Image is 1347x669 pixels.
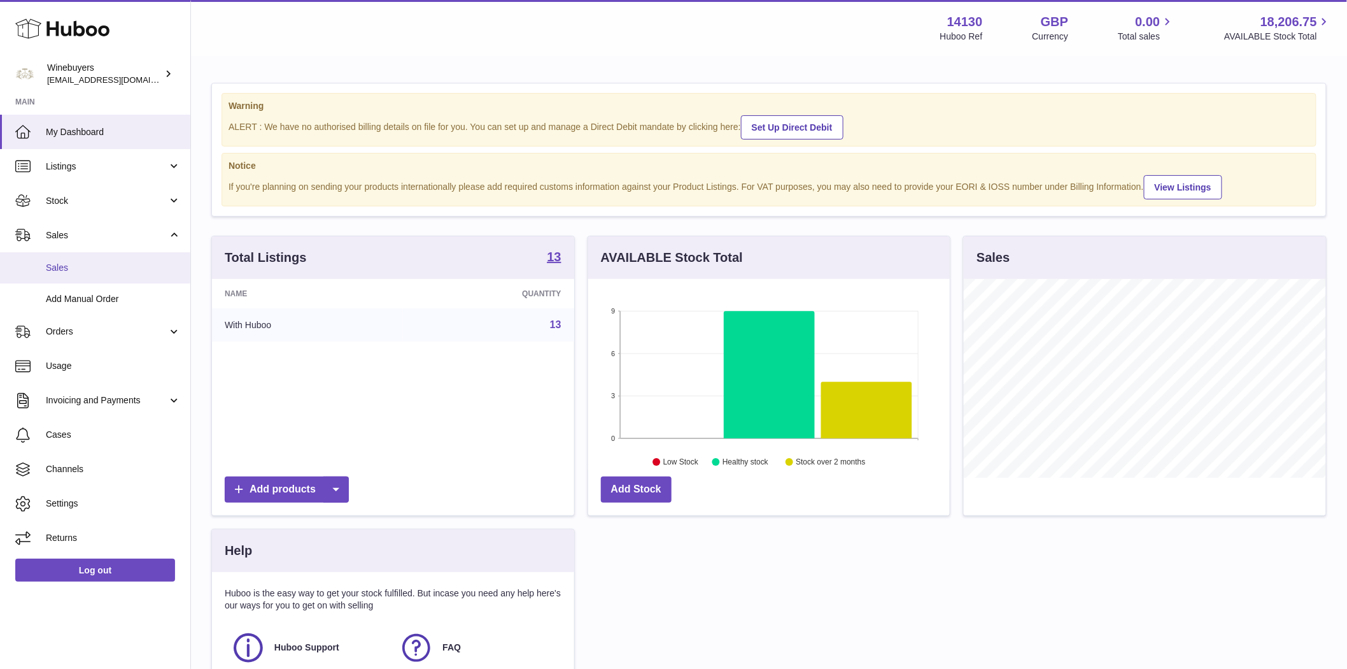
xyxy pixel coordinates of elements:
[1224,31,1332,43] span: AVAILABLE Stock Total
[212,279,403,308] th: Name
[442,642,461,654] span: FAQ
[46,532,181,544] span: Returns
[403,279,574,308] th: Quantity
[229,113,1309,140] div: ALERT : We have no authorised billing details on file for you. You can set up and manage a Direct...
[1118,13,1174,43] a: 0.00 Total sales
[47,75,187,85] span: [EMAIL_ADDRESS][DOMAIN_NAME]
[229,100,1309,112] strong: Warning
[547,250,561,263] strong: 13
[1224,13,1332,43] a: 18,206.75 AVAILABLE Stock Total
[46,394,167,406] span: Invoicing and Payments
[547,250,561,266] a: 13
[15,559,175,582] a: Log out
[1118,31,1174,43] span: Total sales
[399,631,554,665] a: FAQ
[723,458,769,467] text: Healthy stock
[229,160,1309,172] strong: Notice
[46,195,167,207] span: Stock
[46,293,181,305] span: Add Manual Order
[741,115,843,140] a: Set Up Direct Debit
[940,31,983,43] div: Huboo Ref
[1041,13,1068,31] strong: GBP
[46,262,181,274] span: Sales
[15,64,34,83] img: internalAdmin-14130@internal.huboo.com
[47,62,162,86] div: Winebuyers
[611,392,615,400] text: 3
[46,360,181,372] span: Usage
[947,13,983,31] strong: 14130
[229,173,1309,199] div: If you're planning on sending your products internationally please add required customs informati...
[611,307,615,315] text: 9
[231,631,386,665] a: Huboo Support
[225,249,307,266] h3: Total Listings
[611,350,615,357] text: 6
[46,326,167,338] span: Orders
[46,429,181,441] span: Cases
[601,249,743,266] h3: AVAILABLE Stock Total
[1144,175,1222,199] a: View Listings
[274,642,339,654] span: Huboo Support
[601,477,672,503] a: Add Stock
[1033,31,1069,43] div: Currency
[46,229,167,241] span: Sales
[1136,13,1160,31] span: 0.00
[225,587,561,612] p: Huboo is the easy way to get your stock fulfilled. But incase you need any help here's our ways f...
[225,542,252,559] h3: Help
[225,477,349,503] a: Add products
[46,126,181,138] span: My Dashboard
[46,498,181,510] span: Settings
[977,249,1010,266] h3: Sales
[550,319,561,330] a: 13
[611,435,615,442] text: 0
[796,458,865,467] text: Stock over 2 months
[212,308,403,342] td: With Huboo
[46,161,167,173] span: Listings
[1260,13,1317,31] span: 18,206.75
[46,463,181,475] span: Channels
[663,458,699,467] text: Low Stock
